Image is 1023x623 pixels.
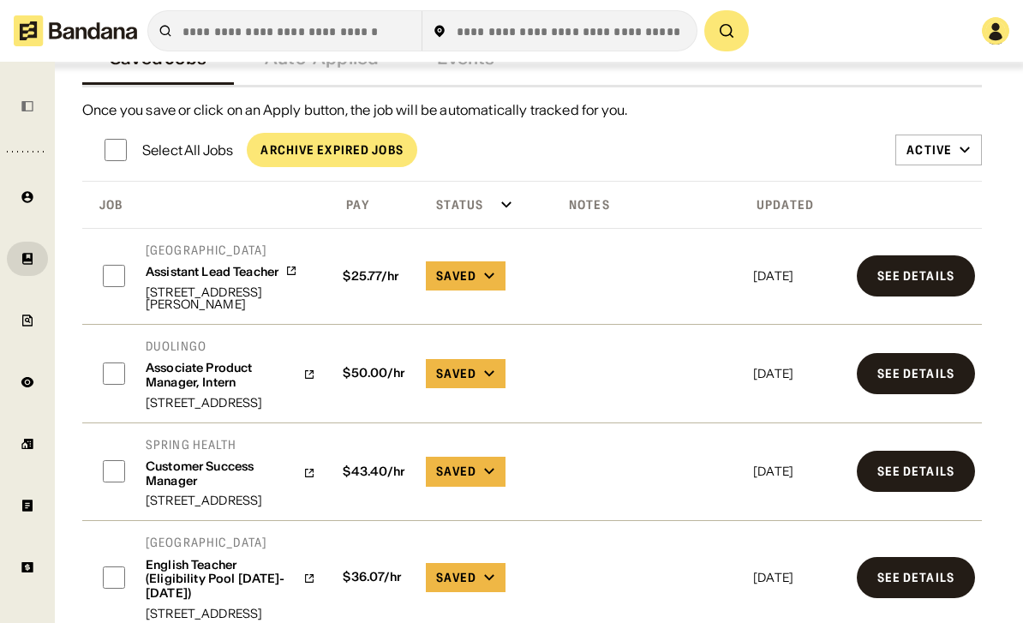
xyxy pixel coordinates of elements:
div: Duolingo [146,338,315,354]
div: Updated [750,197,814,213]
div: Associate Product Manager, Intern [146,361,296,390]
div: See Details [877,572,954,584]
div: $ 50.00 /hr [336,366,412,380]
div: English Teacher (Eligibility Pool [DATE]-[DATE]) [146,558,296,601]
div: [DATE] [753,270,843,282]
div: $ 25.77 /hr [336,269,412,284]
div: Spring Health [146,437,315,452]
div: Once you save or click on an Apply button, the job will be automatically tracked for you. [82,101,982,119]
div: Click toggle to sort descending [86,192,326,218]
div: Click toggle to sort descending [750,192,847,218]
div: Saved [436,570,476,585]
div: Status [422,197,483,213]
div: [DATE] [753,572,843,584]
div: Click toggle to sort ascending [332,192,416,218]
div: [STREET_ADDRESS][PERSON_NAME] [146,286,315,310]
div: $ 43.40 /hr [336,464,412,479]
div: Saved [436,366,476,381]
div: [STREET_ADDRESS] [146,494,315,506]
img: Bandana logotype [14,15,137,46]
div: See Details [877,368,954,380]
div: Saved [436,464,476,479]
div: [GEOGRAPHIC_DATA] [146,243,315,258]
div: [DATE] [753,368,843,380]
div: Active [906,142,952,158]
div: Select All Jobs [142,143,233,157]
a: DuolingoAssociate Product Manager, Intern[STREET_ADDRESS] [146,338,315,409]
div: Job [86,197,123,213]
div: Notes [555,197,610,213]
div: Pay [332,197,368,213]
a: [GEOGRAPHIC_DATA]Assistant Lead Teacher[STREET_ADDRESS][PERSON_NAME] [146,243,315,310]
div: Customer Success Manager [146,459,296,488]
a: Spring HealthCustomer Success Manager[STREET_ADDRESS] [146,437,315,507]
div: [STREET_ADDRESS] [146,608,315,620]
div: [GEOGRAPHIC_DATA] [146,535,315,550]
div: [STREET_ADDRESS] [146,397,315,409]
div: Assistant Lead Teacher [146,265,278,279]
a: [GEOGRAPHIC_DATA]English Teacher (Eligibility Pool [DATE]-[DATE])[STREET_ADDRESS] [146,535,315,620]
div: Saved [436,268,476,284]
div: Archive Expired Jobs [260,144,403,156]
div: See Details [877,465,954,477]
div: See Details [877,270,954,282]
div: $ 36.07 /hr [336,570,412,584]
div: Click toggle to sort ascending [555,192,743,218]
div: Click toggle to sort ascending [422,192,548,218]
div: [DATE] [753,465,843,477]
